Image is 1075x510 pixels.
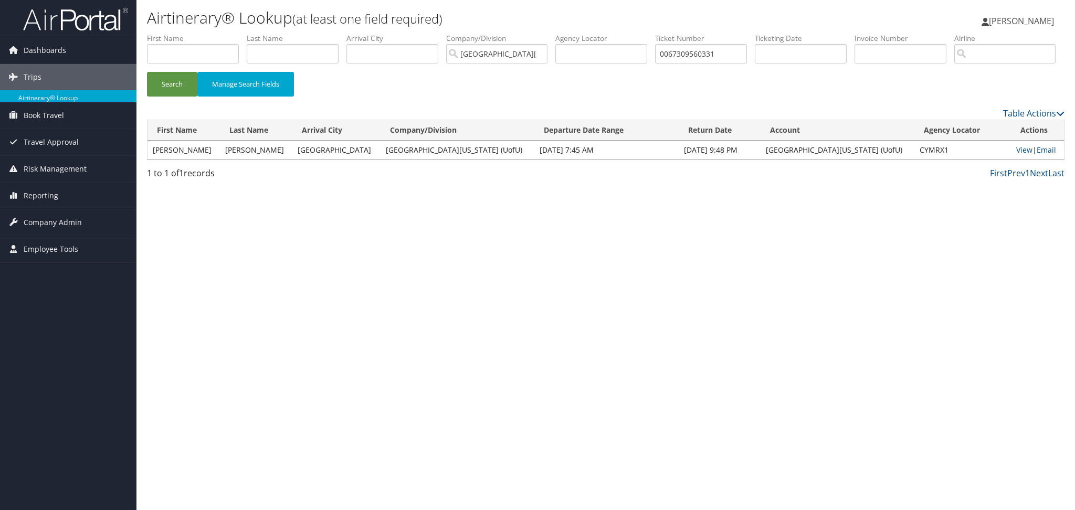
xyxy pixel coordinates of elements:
th: Departure Date Range: activate to sort column ascending [534,120,679,141]
span: Trips [24,64,41,90]
td: [PERSON_NAME] [147,141,220,160]
th: Actions [1011,120,1064,141]
label: Airline [954,33,1063,44]
a: [PERSON_NAME] [982,5,1065,37]
th: Arrival City: activate to sort column ascending [292,120,380,141]
span: Reporting [24,183,58,209]
label: Arrival City [346,33,446,44]
label: Ticket Number [655,33,755,44]
a: Next [1030,167,1048,179]
td: [GEOGRAPHIC_DATA] [292,141,380,160]
th: Agency Locator: activate to sort column ascending [914,120,1011,141]
button: Search [147,72,197,97]
td: | [1011,141,1064,160]
button: Manage Search Fields [197,72,294,97]
label: First Name [147,33,247,44]
th: Return Date: activate to sort column ascending [679,120,761,141]
img: airportal-logo.png [23,7,128,31]
td: [GEOGRAPHIC_DATA][US_STATE] (UofU) [381,141,534,160]
th: Company/Division [381,120,534,141]
small: (at least one field required) [292,10,442,27]
label: Last Name [247,33,346,44]
td: [DATE] 7:45 AM [534,141,679,160]
span: Risk Management [24,156,87,182]
th: Account: activate to sort column ascending [761,120,914,141]
a: Last [1048,167,1065,179]
a: View [1016,145,1032,155]
td: [GEOGRAPHIC_DATA][US_STATE] (UofU) [761,141,914,160]
div: 1 to 1 of records [147,167,365,185]
td: [PERSON_NAME] [220,141,292,160]
span: Dashboards [24,37,66,63]
label: Company/Division [446,33,555,44]
span: 1 [179,167,184,179]
a: 1 [1025,167,1030,179]
span: Employee Tools [24,236,78,262]
label: Agency Locator [555,33,655,44]
a: First [990,167,1007,179]
td: [DATE] 9:48 PM [679,141,761,160]
span: Company Admin [24,209,82,236]
th: First Name: activate to sort column ascending [147,120,220,141]
h1: Airtinerary® Lookup [147,7,758,29]
span: Book Travel [24,102,64,129]
span: Travel Approval [24,129,79,155]
th: Last Name: activate to sort column descending [220,120,292,141]
span: [PERSON_NAME] [989,15,1054,27]
a: Table Actions [1003,108,1065,119]
label: Invoice Number [855,33,954,44]
a: Prev [1007,167,1025,179]
label: Ticketing Date [755,33,855,44]
td: CYMRX1 [914,141,1011,160]
a: Email [1037,145,1056,155]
